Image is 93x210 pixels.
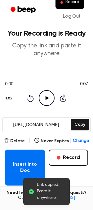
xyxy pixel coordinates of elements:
p: Copy the link and paste it anywhere [5,42,88,58]
button: Record [49,150,88,166]
span: Change [73,138,89,144]
button: Copy [71,119,89,130]
a: Log Out [57,9,87,24]
span: | [70,138,72,144]
button: Never Expires|Change [34,138,89,144]
button: 1.0x [5,93,14,104]
span: 0:00 [5,81,13,88]
a: Beep [6,4,41,16]
span: 0:07 [80,81,88,88]
h1: Your Recording is Ready [5,30,88,37]
button: Delete [4,138,25,144]
button: Insert into Doc [5,150,45,186]
a: [EMAIL_ADDRESS][DOMAIN_NAME] [30,196,75,206]
span: Link copied. Paste it anywhere. [37,182,65,201]
span: | [29,137,31,145]
span: Contact us [4,195,89,206]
